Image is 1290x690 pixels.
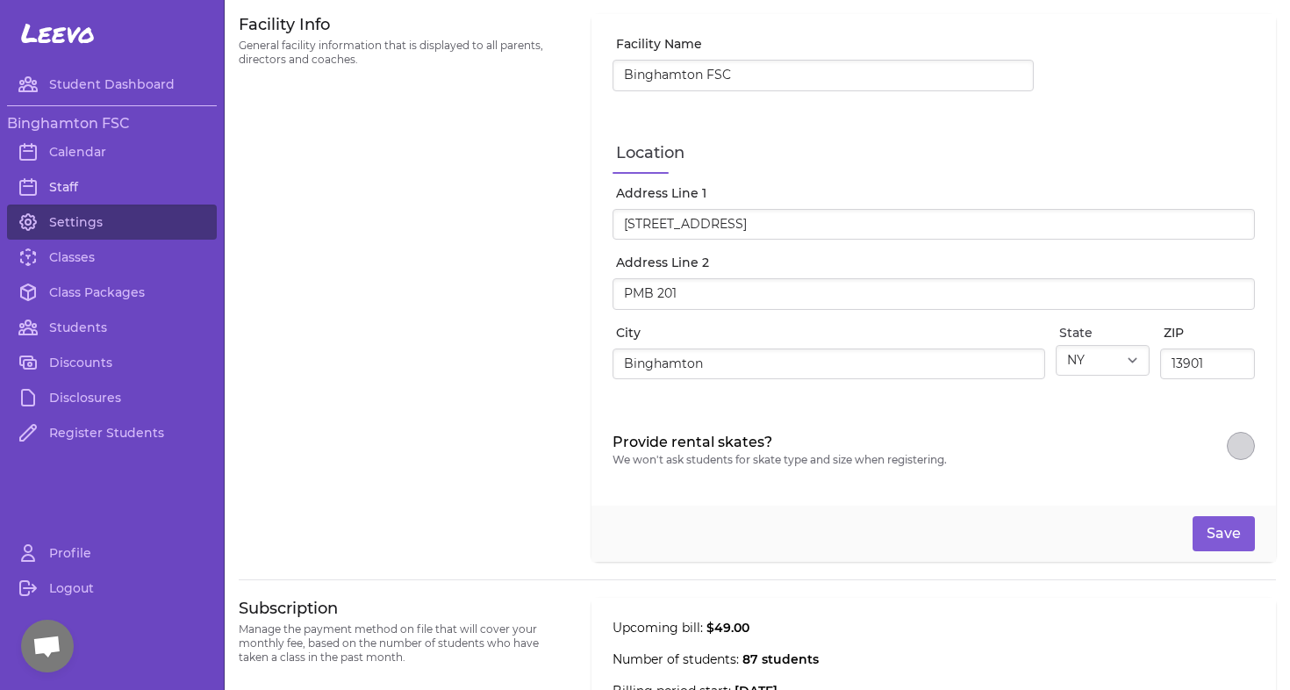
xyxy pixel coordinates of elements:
p: We won't ask students for skate type and size when registering. [613,453,947,467]
a: Discounts [7,345,217,380]
p: Number of students: [613,650,1034,668]
a: Class Packages [7,275,217,310]
p: Manage the payment method on file that will cover your monthly fee, based on the number of studen... [239,622,570,665]
h3: Subscription [239,598,570,619]
label: Location [616,140,1255,165]
a: Students [7,310,217,345]
span: 87 students [742,651,819,667]
a: Logout [7,571,217,606]
p: General facility information that is displayed to all parents, directors and coaches. [239,39,570,67]
a: Student Dashboard [7,67,217,102]
label: Address Line 2 [616,254,1255,271]
a: Register Students [7,415,217,450]
button: Save [1193,516,1255,551]
a: Staff [7,169,217,205]
span: Leevo [21,18,95,49]
input: Apartment or unit number, if needed [613,278,1255,310]
label: ZIP [1164,324,1255,341]
a: Settings [7,205,217,240]
p: Upcoming bill: [613,619,1034,636]
input: Start typing your address... [613,209,1255,241]
label: Facility Name [616,35,1034,53]
a: Calendar [7,134,217,169]
div: Open chat [21,620,74,672]
label: State [1059,324,1150,341]
label: Provide rental skates? [613,432,947,453]
a: Profile [7,535,217,571]
h3: Facility Info [239,14,570,35]
a: Disclosures [7,380,217,415]
h3: Binghamton FSC [7,113,217,134]
span: $ 49.00 [706,620,749,636]
label: City [616,324,1045,341]
input: Your facility's name [613,60,1034,91]
a: Classes [7,240,217,275]
label: Address Line 1 [616,184,1255,202]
